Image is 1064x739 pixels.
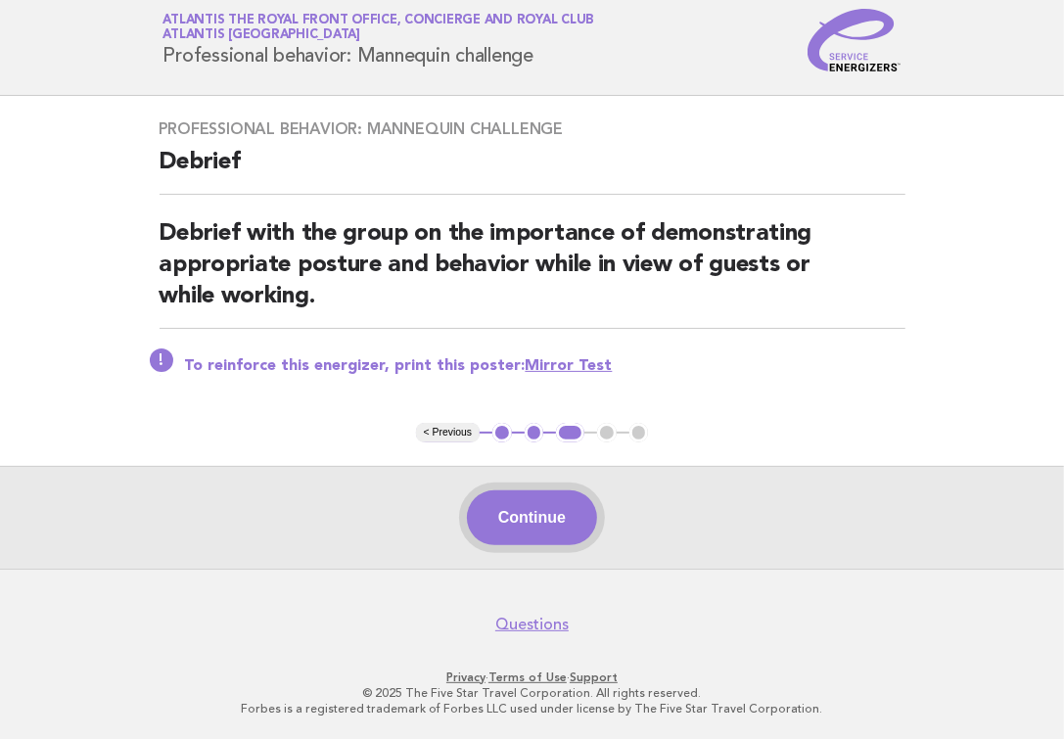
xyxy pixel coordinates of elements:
h2: Debrief with the group on the importance of demonstrating appropriate posture and behavior while ... [160,218,905,329]
a: Mirror Test [526,358,613,374]
a: Atlantis The Royal Front Office, Concierge and Royal ClubAtlantis [GEOGRAPHIC_DATA] [163,14,595,41]
a: Support [570,670,618,684]
h3: Professional behavior: Mannequin challenge [160,119,905,139]
button: 2 [525,423,544,442]
p: © 2025 The Five Star Travel Corporation. All rights reserved. [27,685,1037,701]
h1: Professional behavior: Mannequin challenge [163,15,595,66]
button: 1 [492,423,512,442]
span: Atlantis [GEOGRAPHIC_DATA] [163,29,361,42]
p: · · [27,670,1037,685]
p: Forbes is a registered trademark of Forbes LLC used under license by The Five Star Travel Corpora... [27,701,1037,716]
a: Privacy [446,670,486,684]
button: Continue [467,490,597,545]
button: 3 [556,423,584,442]
img: Service Energizers [808,9,902,71]
a: Terms of Use [488,670,567,684]
a: Questions [495,615,569,634]
button: < Previous [416,423,480,442]
h2: Debrief [160,147,905,195]
p: To reinforce this energizer, print this poster: [185,356,905,376]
